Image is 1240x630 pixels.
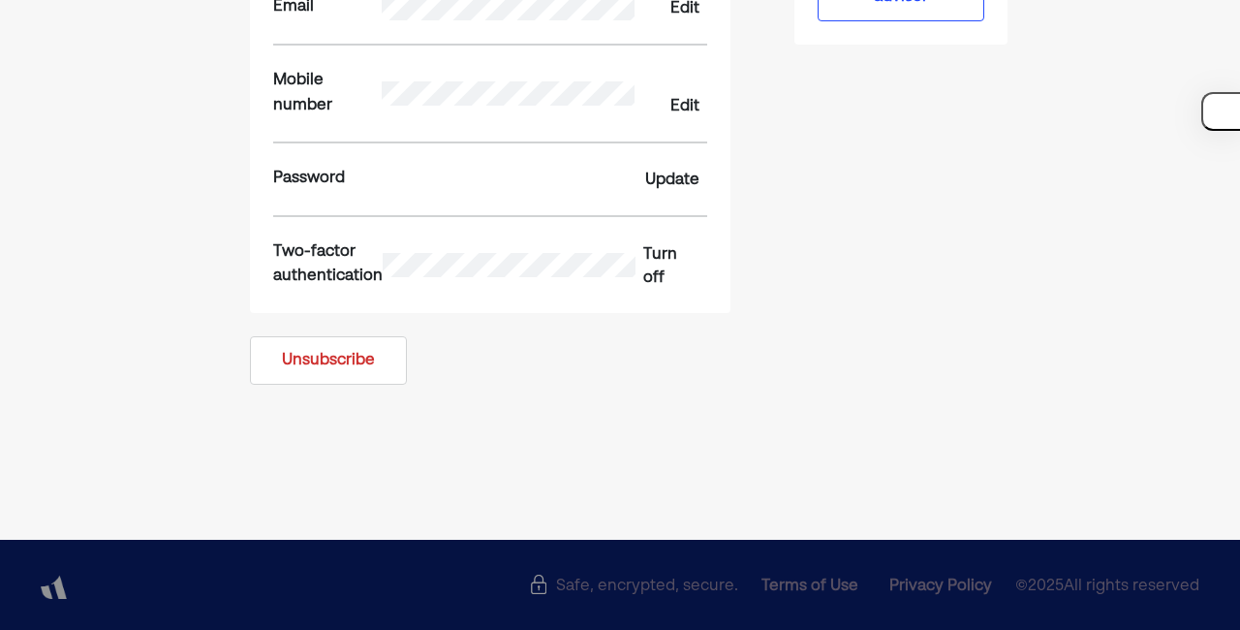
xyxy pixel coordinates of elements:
[643,243,698,290] div: Turn off
[273,69,382,118] div: Mobile number
[1015,575,1199,599] span: © 2025 All rights reserved
[273,240,383,290] div: Two-factor authentication
[273,167,382,192] div: Password
[761,575,858,598] div: Terms of Use
[250,336,407,385] button: Unsubscribe
[889,575,992,598] div: Privacy Policy
[670,95,699,118] div: Edit
[529,575,738,592] div: Safe, encrypted, secure.
[645,169,699,192] div: Update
